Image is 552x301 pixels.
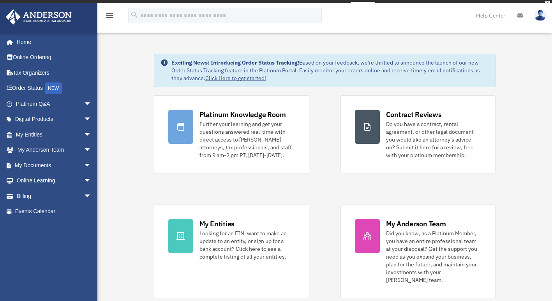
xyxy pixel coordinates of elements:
[171,59,299,66] strong: Exciting News: Introducing Order Status Tracking!
[340,205,496,298] a: My Anderson Team Did you know, as a Platinum Member, you have an entire professional team at your...
[386,110,442,119] div: Contract Reviews
[84,157,99,173] span: arrow_drop_down
[84,188,99,204] span: arrow_drop_down
[171,59,489,82] div: Based on your feedback, we're thrilled to announce the launch of our new Order Status Tracking fe...
[5,188,103,204] a: Billingarrow_drop_down
[130,10,139,19] i: search
[5,80,103,96] a: Order StatusNEW
[386,229,481,284] div: Did you know, as a Platinum Member, you have an entire professional team at your disposal? Get th...
[84,112,99,128] span: arrow_drop_down
[199,219,235,229] div: My Entities
[5,157,103,173] a: My Documentsarrow_drop_down
[5,173,103,189] a: Online Learningarrow_drop_down
[199,110,286,119] div: Platinum Knowledge Room
[154,205,309,298] a: My Entities Looking for an EIN, want to make an update to an entity, or sign up for a bank accoun...
[5,112,103,127] a: Digital Productsarrow_drop_down
[4,9,74,24] img: Anderson Advisors Platinum Portal
[154,95,309,173] a: Platinum Knowledge Room Further your learning and get your questions answered real-time with dire...
[84,96,99,112] span: arrow_drop_down
[84,127,99,143] span: arrow_drop_down
[5,127,103,142] a: My Entitiesarrow_drop_down
[205,75,266,82] a: Click Here to get started!
[199,229,295,261] div: Looking for an EIN, want to make an update to an entity, or sign up for a bank account? Click her...
[534,10,546,21] img: User Pic
[340,95,496,173] a: Contract Reviews Do you have a contract, rental agreement, or other legal document you would like...
[5,142,103,158] a: My Anderson Teamarrow_drop_down
[5,96,103,112] a: Platinum Q&Aarrow_drop_down
[84,142,99,158] span: arrow_drop_down
[386,120,481,159] div: Do you have a contract, rental agreement, or other legal document you would like an attorney's ad...
[84,173,99,189] span: arrow_drop_down
[351,2,375,11] a: survey
[5,204,103,219] a: Events Calendar
[105,11,115,20] i: menu
[5,50,103,65] a: Online Ordering
[177,2,347,11] div: Get a chance to win 6 months of Platinum for free just by filling out this
[105,14,115,20] a: menu
[5,34,99,50] a: Home
[386,219,446,229] div: My Anderson Team
[545,1,550,6] div: close
[5,65,103,80] a: Tax Organizers
[45,82,62,94] div: NEW
[199,120,295,159] div: Further your learning and get your questions answered real-time with direct access to [PERSON_NAM...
